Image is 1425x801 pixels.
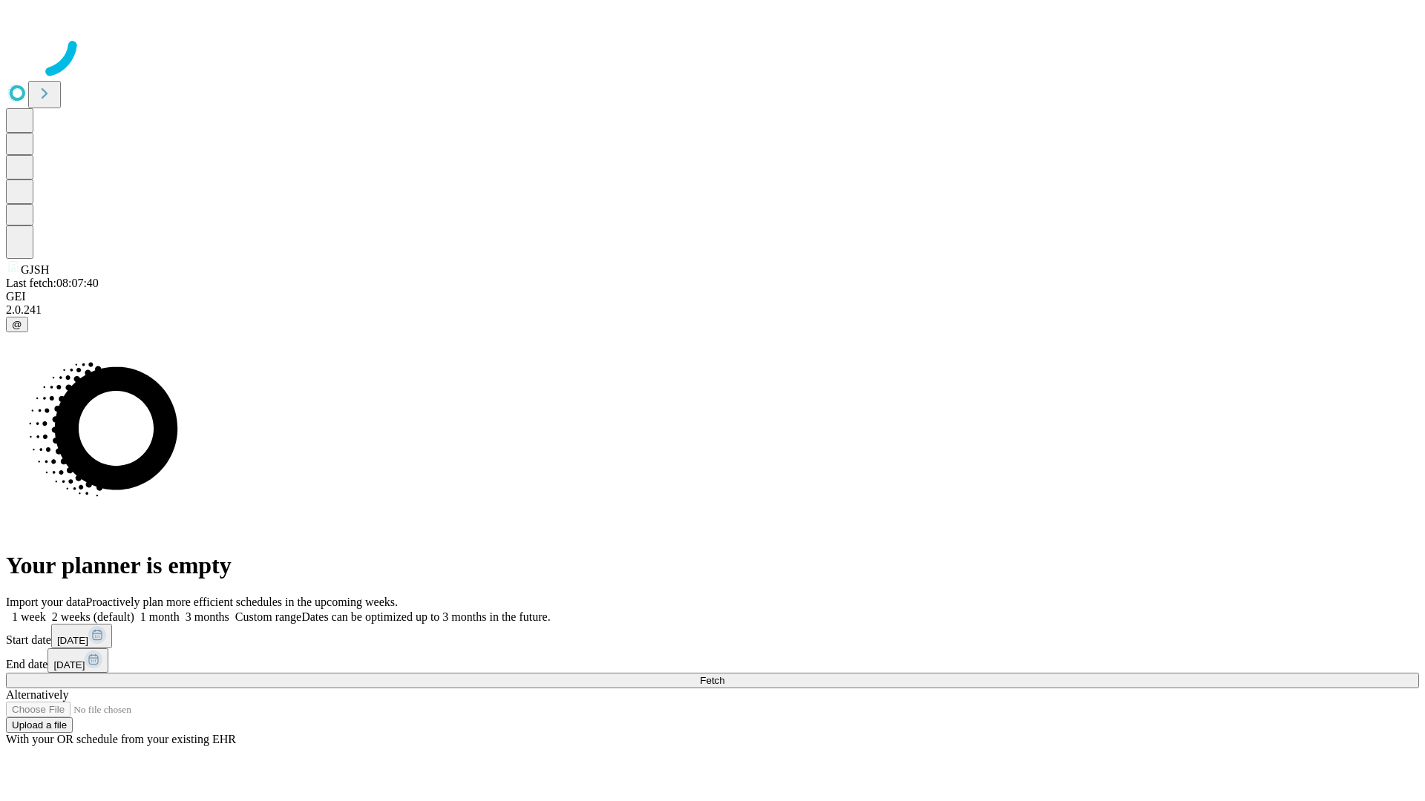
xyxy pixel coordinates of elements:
[700,675,724,686] span: Fetch
[6,733,236,745] span: With your OR schedule from your existing EHR
[12,610,46,623] span: 1 week
[6,552,1419,579] h1: Your planner is empty
[301,610,550,623] span: Dates can be optimized up to 3 months in the future.
[6,277,99,289] span: Last fetch: 08:07:40
[52,610,134,623] span: 2 weeks (default)
[235,610,301,623] span: Custom range
[6,648,1419,673] div: End date
[57,635,88,646] span: [DATE]
[6,596,86,608] span: Import your data
[6,624,1419,648] div: Start date
[140,610,180,623] span: 1 month
[186,610,229,623] span: 3 months
[21,263,49,276] span: GJSH
[6,290,1419,303] div: GEI
[47,648,108,673] button: [DATE]
[6,317,28,332] button: @
[6,673,1419,688] button: Fetch
[53,659,85,670] span: [DATE]
[51,624,112,648] button: [DATE]
[6,303,1419,317] div: 2.0.241
[6,717,73,733] button: Upload a file
[6,688,68,701] span: Alternatively
[86,596,398,608] span: Proactively plan more efficient schedules in the upcoming weeks.
[12,319,22,330] span: @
